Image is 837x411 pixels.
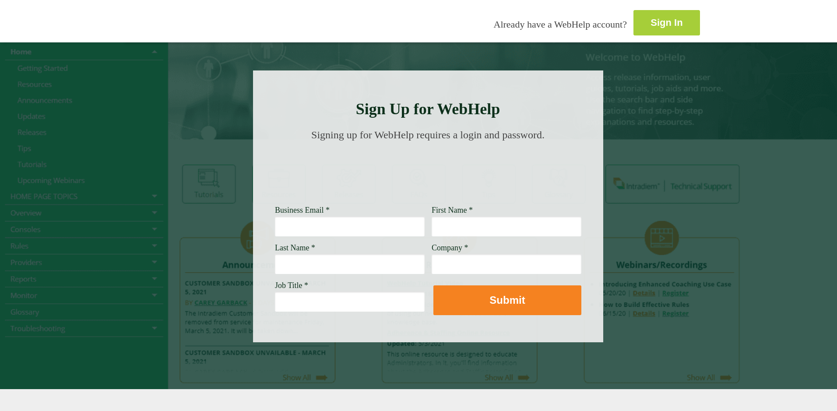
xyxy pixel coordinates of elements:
[494,19,627,30] span: Already have a WebHelp account?
[280,150,576,193] img: Need Credentials? Sign up below. Have Credentials? Use the sign-in button.
[432,243,468,252] span: Company *
[275,281,308,290] span: Job Title *
[651,17,682,28] strong: Sign In
[275,243,315,252] span: Last Name *
[432,206,473,214] span: First Name *
[433,285,581,315] button: Submit
[489,294,525,306] strong: Submit
[275,206,330,214] span: Business Email *
[356,100,500,118] strong: Sign Up for WebHelp
[311,129,545,141] span: Signing up for WebHelp requires a login and password.
[633,10,700,35] a: Sign In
